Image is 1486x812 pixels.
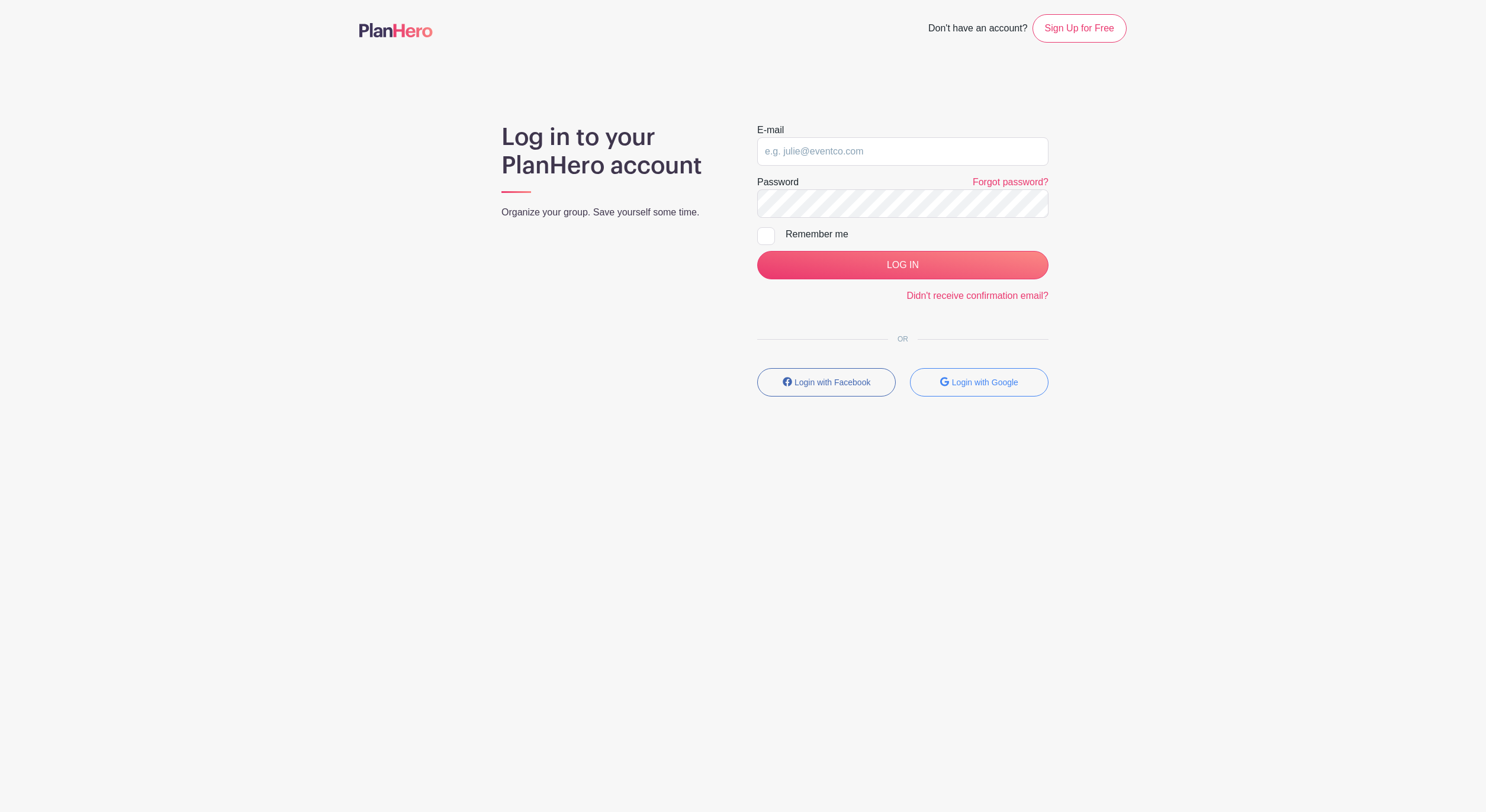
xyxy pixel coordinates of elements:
[795,378,870,387] small: Login with Facebook
[359,23,433,37] img: logo-507f7623f17ff9eddc593b1ce0a138ce2505c220e1c5a4e2b4648c50719b7d32.svg
[757,368,896,397] button: Login with Facebook
[973,177,1048,187] a: Forgot password?
[952,378,1018,387] small: Login with Google
[757,137,1048,166] input: e.g. julie@eventco.com
[910,368,1048,397] button: Login with Google
[501,205,729,220] p: Organize your group. Save yourself some time.
[786,227,1048,241] div: Remember me
[928,17,1028,43] span: Don't have an account?
[757,123,784,137] label: E-mail
[888,335,918,343] span: OR
[757,175,799,189] label: Password
[501,123,729,180] h1: Log in to your PlanHero account
[906,291,1048,301] a: Didn't receive confirmation email?
[1033,14,1127,43] a: Sign Up for Free
[757,251,1048,279] input: LOG IN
